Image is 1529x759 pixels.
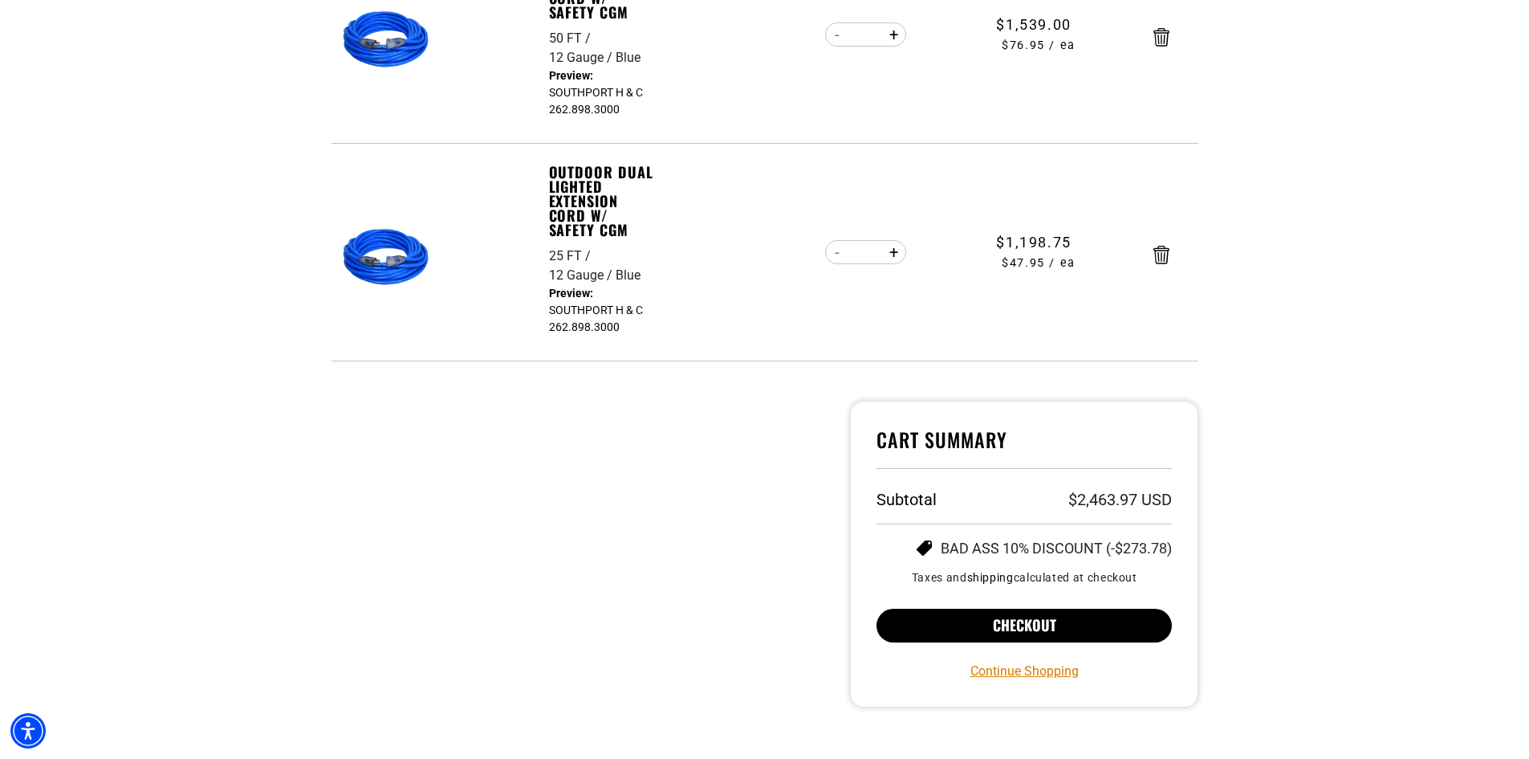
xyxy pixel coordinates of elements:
[616,266,640,285] div: Blue
[1153,249,1169,260] a: Remove Outdoor Dual Lighted Extension Cord w/ Safety CGM - 25 FT / 12 Gauge / Blue
[549,247,594,266] div: 25 FT
[996,14,1071,35] span: $1,539.00
[850,239,881,266] input: Quantity for Outdoor Dual Lighted Extension Cord w/ Safety CGM
[876,609,1173,643] button: Checkout
[876,537,1173,559] li: BAD ASS 10% DISCOUNT (-$273.78)
[549,165,660,237] a: Outdoor Dual Lighted Extension Cord w/ Safety CGM
[876,537,1173,559] ul: Discount
[953,255,1124,272] span: $47.95 / ea
[549,266,616,285] div: 12 Gauge
[970,662,1079,681] a: Continue Shopping
[10,713,46,749] div: Accessibility Menu
[549,29,594,48] div: 50 FT
[996,231,1071,253] span: $1,198.75
[1068,492,1172,508] p: $2,463.97 USD
[876,492,937,508] h3: Subtotal
[549,48,616,67] div: 12 Gauge
[1153,31,1169,43] a: Remove Outdoor Dual Lighted Extension Cord w/ Safety CGM - 50 FT / 12 Gauge / Blue
[850,21,881,48] input: Quantity for Outdoor Dual Lighted Extension Cord w/ Safety CGM
[549,67,660,118] dd: SOUTHPORT H & C 262.898.3000
[967,571,1014,584] a: shipping
[876,427,1173,469] h4: Cart Summary
[953,37,1124,55] span: $76.95 / ea
[616,48,640,67] div: Blue
[549,285,660,336] dd: SOUTHPORT H & C 262.898.3000
[876,572,1173,583] small: Taxes and calculated at checkout
[338,208,439,309] img: Blue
